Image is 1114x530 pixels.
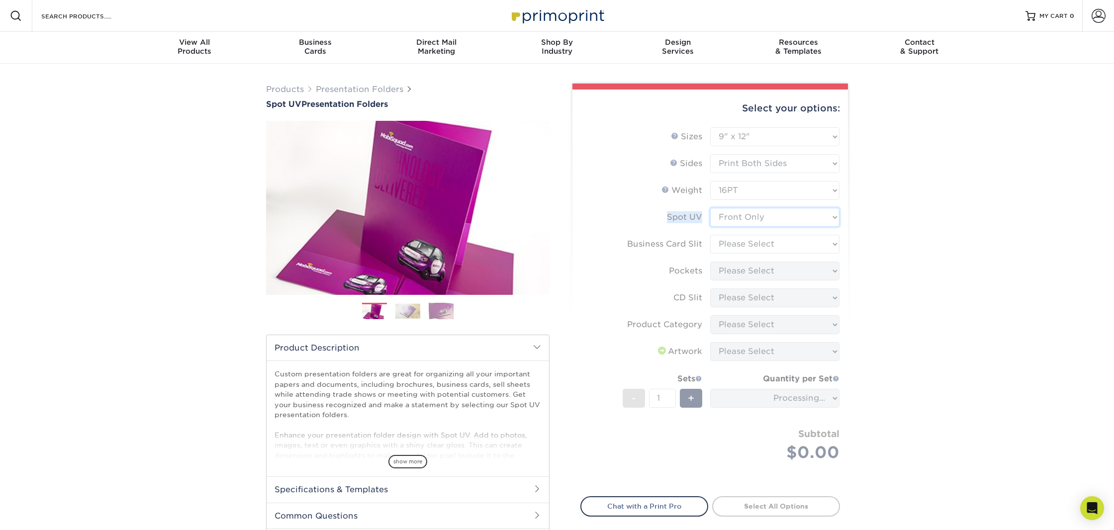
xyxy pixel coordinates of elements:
[738,38,859,47] span: Resources
[617,38,738,56] div: Services
[738,32,859,64] a: Resources& Templates
[580,89,840,127] div: Select your options:
[376,32,497,64] a: Direct MailMarketing
[266,99,550,109] a: Spot UVPresentation Folders
[1070,12,1074,19] span: 0
[255,38,376,56] div: Cards
[134,38,255,47] span: View All
[580,496,708,516] a: Chat with a Print Pro
[395,303,420,319] img: Presentation Folders 02
[497,32,618,64] a: Shop ByIndustry
[1080,496,1104,520] div: Open Intercom Messenger
[2,500,85,527] iframe: Google Customer Reviews
[267,335,549,360] h2: Product Description
[497,38,618,56] div: Industry
[859,38,980,56] div: & Support
[255,32,376,64] a: BusinessCards
[859,38,980,47] span: Contact
[362,303,387,321] img: Presentation Folders 01
[266,110,550,306] img: Spot UV 01
[712,496,840,516] a: Select All Options
[267,503,549,529] h2: Common Questions
[267,476,549,502] h2: Specifications & Templates
[255,38,376,47] span: Business
[376,38,497,56] div: Marketing
[859,32,980,64] a: Contact& Support
[266,99,550,109] h1: Presentation Folders
[617,38,738,47] span: Design
[507,5,607,26] img: Primoprint
[134,32,255,64] a: View AllProducts
[266,99,301,109] span: Spot UV
[497,38,618,47] span: Shop By
[316,85,403,94] a: Presentation Folders
[275,369,541,521] p: Custom presentation folders are great for organizing all your important papers and documents, inc...
[376,38,497,47] span: Direct Mail
[266,85,304,94] a: Products
[617,32,738,64] a: DesignServices
[1039,12,1068,20] span: MY CART
[134,38,255,56] div: Products
[429,302,454,320] img: Presentation Folders 03
[40,10,137,22] input: SEARCH PRODUCTS.....
[388,455,427,468] span: show more
[738,38,859,56] div: & Templates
